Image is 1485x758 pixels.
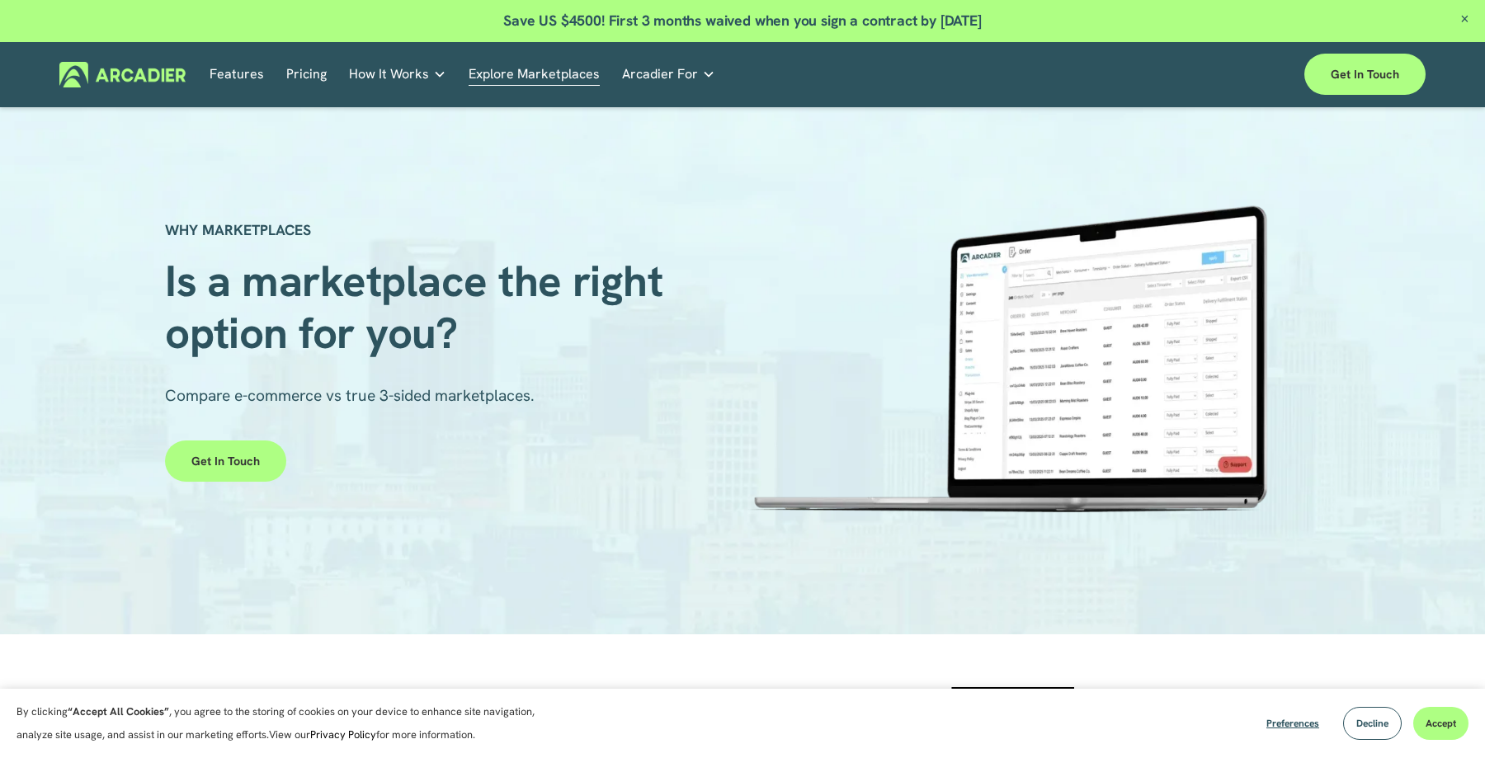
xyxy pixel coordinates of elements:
a: Get in touch [165,440,286,482]
a: Features [210,62,264,87]
button: Decline [1343,707,1402,740]
span: Compare e-commerce vs true 3-sided marketplaces. [165,385,535,406]
strong: “Accept All Cookies” [68,704,169,718]
button: Accept [1413,707,1468,740]
a: Get in touch [1304,54,1426,95]
button: Preferences [1254,707,1332,740]
a: Explore Marketplaces [469,62,600,87]
strong: WHY MARKETPLACES [165,220,311,239]
span: Is a marketplace the right option for you? [165,252,674,360]
img: Arcadier [59,62,186,87]
span: How It Works [349,63,429,86]
span: Decline [1356,717,1388,730]
a: folder dropdown [622,62,715,87]
a: Privacy Policy [310,727,376,742]
span: Preferences [1266,717,1319,730]
span: Arcadier For [622,63,698,86]
a: Pricing [286,62,327,87]
span: Accept [1426,717,1456,730]
p: By clicking , you agree to the storing of cookies on your device to enhance site navigation, anal... [16,700,553,746]
a: folder dropdown [349,62,446,87]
